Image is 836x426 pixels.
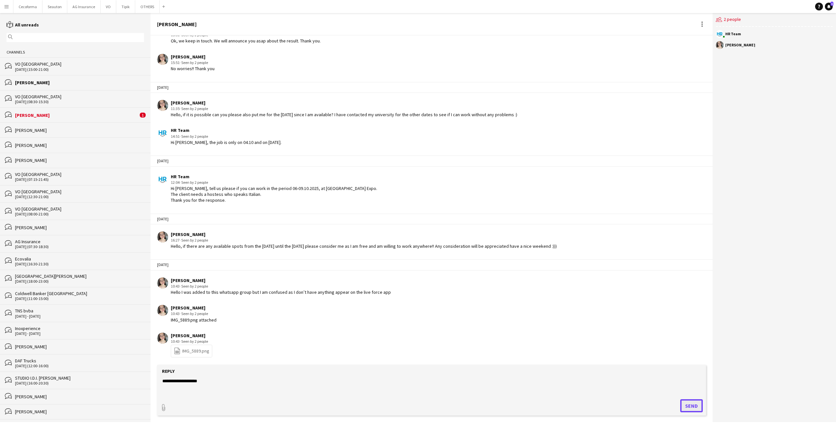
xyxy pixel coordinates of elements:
a: IMG_5889.png [174,347,209,355]
div: [PERSON_NAME] [171,277,391,283]
div: Hi [PERSON_NAME], tell us please if you can work in the period 06-09.10.2025, at [GEOGRAPHIC_DATA... [171,185,377,203]
div: 10:43 [171,311,217,317]
div: [DATE] [151,213,713,225]
div: [PERSON_NAME] [171,100,517,106]
div: HR Team [171,174,377,180]
div: 10:43 [171,339,212,344]
div: [DATE] [151,259,713,270]
span: 1 [830,2,833,6]
div: [PERSON_NAME] [15,112,138,118]
span: · Seen by 2 people [180,134,208,139]
button: Send [680,399,703,412]
div: HR Team [171,127,281,133]
div: [DATE] - [DATE] [15,314,144,319]
div: [DATE] [151,155,713,166]
div: IMG_5889.png attached [171,317,217,323]
div: AG Insurance [15,239,144,245]
div: 10:43 [171,283,391,289]
div: [PERSON_NAME] [171,305,217,311]
span: · Seen by 2 people [180,238,208,243]
div: [DATE] (08:30-15:30) [15,100,144,104]
div: 15:51 [171,60,215,66]
div: [DATE] [151,82,713,93]
div: Inoxperience [15,325,144,331]
div: HR Team [725,32,741,36]
div: [DATE] (08:00-21:00) [15,212,144,216]
div: VO [GEOGRAPHIC_DATA] [15,189,144,195]
div: [GEOGRAPHIC_DATA][PERSON_NAME] [15,273,144,279]
button: Cecoforma [13,0,42,13]
div: 14:51 [171,134,281,139]
button: VO [101,0,116,13]
span: 1 [140,113,146,118]
button: AG Insurance [67,0,101,13]
div: [DATE] (15:00-21:00) [15,67,144,72]
div: Hello I was added to this whatsapp group but I am confused as I don’t have anything appear on the... [171,289,391,295]
div: 12:04 [171,180,377,185]
div: [DATE] (12:30-21:00) [15,195,144,199]
span: · Seen by 2 people [180,106,208,111]
div: [PERSON_NAME] [15,344,144,350]
span: · Seen by 2 people [180,60,208,65]
div: VO [GEOGRAPHIC_DATA] [15,171,144,177]
a: All unreads [7,22,39,28]
div: [PERSON_NAME] [725,43,755,47]
div: [DATE] - [DATE] [15,331,144,336]
div: [PERSON_NAME] [15,127,144,133]
div: VO [GEOGRAPHIC_DATA] [15,94,144,100]
div: [DATE] (12:00-16:00) [15,364,144,368]
div: Hello, if it is possible can you please also put me for the [DATE] since I am available? I have c... [171,112,517,118]
div: Hello, if there are any available spots from the [DATE] until the [DATE] please consider me as I ... [171,243,557,249]
div: [PERSON_NAME] [15,157,144,163]
span: · Seen by 2 people [180,180,208,185]
span: · Seen by 2 people [180,311,208,316]
div: [DATE] (16:00-20:30) [15,381,144,386]
span: · Seen by 2 people [180,32,208,37]
div: [PERSON_NAME] [15,409,144,415]
label: Reply [162,368,175,374]
div: 2 people [716,13,833,27]
div: [DATE] (07:15-21:45) [15,177,144,182]
button: Seauton [42,0,67,13]
div: 11:35 [171,106,517,112]
div: [DATE] (18:00-23:00) [15,279,144,284]
div: [PERSON_NAME] [15,80,144,86]
div: TNS bvba [15,308,144,314]
div: [PERSON_NAME] [171,333,212,339]
div: Ok, we keep in touch. We will announce you asap about the result. Thank you. [171,38,321,44]
button: Tipik [116,0,135,13]
span: · Seen by 2 people [180,284,208,289]
div: No worries!! Thank you [171,66,215,71]
div: [PERSON_NAME] [15,142,144,148]
a: 1 [825,3,833,10]
div: 16:27 [171,237,557,243]
div: STUDIO I.D.I. [PERSON_NAME] [15,375,144,381]
div: VO [GEOGRAPHIC_DATA] [15,206,144,212]
div: [PERSON_NAME] [157,21,197,27]
div: [DATE] (07:30-18:30) [15,245,144,249]
button: OTHERS [135,0,160,13]
div: [DATE] (16:30-21:30) [15,262,144,266]
div: [DATE] (11:00-15:00) [15,296,144,301]
div: [PERSON_NAME] [15,225,144,230]
span: · Seen by 2 people [180,339,208,344]
div: Ecovalia [15,256,144,262]
div: Hi [PERSON_NAME], the job is only on 04.10 and on [DATE]. [171,139,281,145]
div: Coldwell Banker [GEOGRAPHIC_DATA] [15,291,144,296]
div: [PERSON_NAME] [15,394,144,400]
div: [PERSON_NAME] [171,54,215,60]
div: DAF Trucks [15,358,144,364]
div: [PERSON_NAME] [171,231,557,237]
div: VO [GEOGRAPHIC_DATA] [15,61,144,67]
